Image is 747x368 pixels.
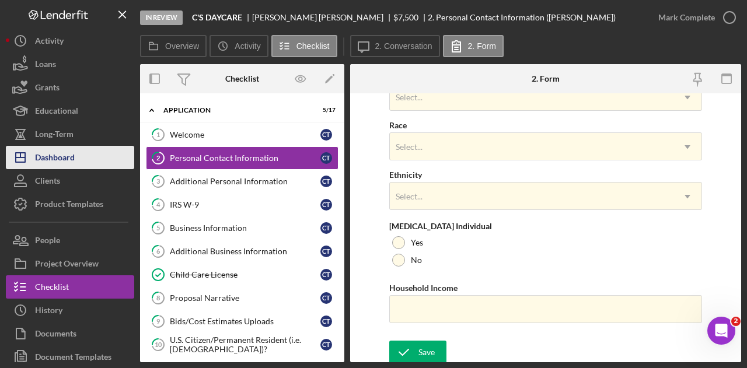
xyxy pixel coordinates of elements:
div: [PERSON_NAME] [PERSON_NAME] [252,13,393,22]
a: 10U.S. Citizen/Permanent Resident (i.e. [DEMOGRAPHIC_DATA])?CT [146,333,338,356]
div: Select... [396,93,423,102]
label: Activity [235,41,260,51]
div: C T [320,152,332,164]
button: History [6,299,134,322]
div: C T [320,269,332,281]
div: 2. Form [532,74,560,83]
div: Save [418,341,435,364]
button: Project Overview [6,252,134,275]
tspan: 6 [156,247,160,255]
div: Application [163,107,306,114]
div: Project Overview [35,252,99,278]
div: C T [320,246,332,257]
label: Checklist [296,41,330,51]
div: C T [320,176,332,187]
label: 2. Conversation [375,41,432,51]
div: History [35,299,62,325]
div: 5 / 17 [315,107,336,114]
a: Checklist [6,275,134,299]
button: Grants [6,76,134,99]
tspan: 8 [156,294,160,302]
button: Mark Complete [647,6,741,29]
tspan: 9 [156,317,160,325]
div: C T [320,129,332,141]
tspan: 1 [156,131,160,138]
label: Household Income [389,283,458,293]
button: Save [389,341,446,364]
div: 2. Personal Contact Information ([PERSON_NAME]) [428,13,616,22]
div: Welcome [170,130,320,139]
button: Loans [6,52,134,76]
button: Checklist [271,35,337,57]
div: Educational [35,99,78,125]
div: Additional Business Information [170,247,320,256]
div: Bids/Cost Estimates Uploads [170,317,320,326]
div: C T [320,199,332,211]
div: Mark Complete [658,6,715,29]
div: Grants [35,76,60,102]
div: Additional Personal Information [170,177,320,186]
a: 2Personal Contact InformationCT [146,146,338,170]
label: Overview [165,41,199,51]
div: People [35,229,60,255]
button: Clients [6,169,134,192]
a: Child Care LicenseCT [146,263,338,286]
div: C T [320,339,332,351]
div: Checklist [35,275,69,302]
button: Educational [6,99,134,122]
button: Activity [6,29,134,52]
a: 8Proposal NarrativeCT [146,286,338,310]
iframe: Intercom live chat [707,317,735,345]
div: Product Templates [35,192,103,219]
button: People [6,229,134,252]
button: Dashboard [6,146,134,169]
tspan: 10 [155,341,162,348]
tspan: 4 [156,201,160,208]
div: C T [320,292,332,304]
a: 5Business InformationCT [146,216,338,240]
button: 2. Form [443,35,504,57]
button: Long-Term [6,122,134,146]
a: 9Bids/Cost Estimates UploadsCT [146,310,338,333]
div: Documents [35,322,76,348]
label: No [411,255,422,265]
button: Documents [6,322,134,345]
button: Overview [140,35,207,57]
div: C T [320,316,332,327]
div: Long-Term [35,122,74,149]
tspan: 5 [156,224,160,232]
div: [MEDICAL_DATA] Individual [389,222,702,231]
div: Proposal Narrative [170,293,320,303]
button: Product Templates [6,192,134,216]
span: 2 [731,317,741,326]
label: 2. Form [468,41,496,51]
label: Yes [411,238,423,247]
div: C T [320,222,332,234]
div: Clients [35,169,60,195]
div: Activity [35,29,64,55]
div: Child Care License [170,270,320,279]
div: Select... [396,142,423,152]
div: In Review [140,10,183,25]
div: U.S. Citizen/Permanent Resident (i.e. [DEMOGRAPHIC_DATA])? [170,335,320,354]
div: Dashboard [35,146,75,172]
tspan: 3 [156,177,160,185]
span: $7,500 [393,12,418,22]
a: 6Additional Business InformationCT [146,240,338,263]
button: 2. Conversation [350,35,440,57]
div: IRS W-9 [170,200,320,209]
tspan: 2 [156,154,160,162]
div: Select... [396,192,423,201]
